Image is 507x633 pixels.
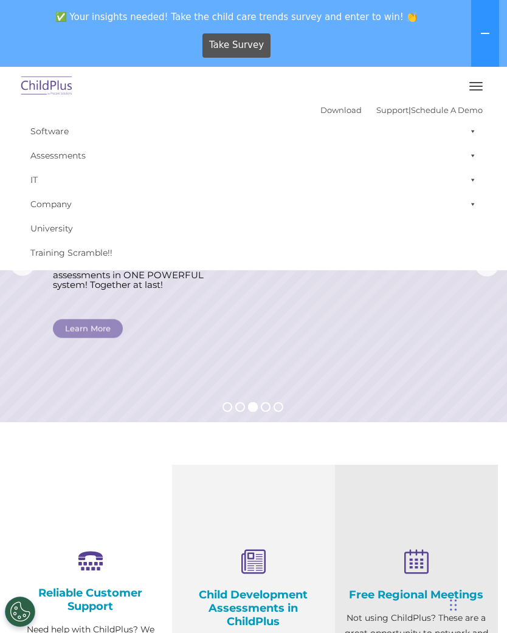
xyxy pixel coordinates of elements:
[320,105,362,115] a: Download
[24,216,483,241] a: University
[320,105,483,115] font: |
[24,119,483,143] a: Software
[209,35,264,56] span: Take Survey
[24,241,483,265] a: Training Scramble!!
[18,586,163,613] h4: Reliable Customer Support
[24,143,483,168] a: Assessments
[18,72,75,101] img: ChildPlus by Procare Solutions
[450,587,457,623] div: Drag
[302,502,507,633] iframe: Chat Widget
[5,5,469,29] span: ✅ Your insights needed! Take the child care trends survey and enter to win! 👏
[181,588,326,628] h4: Child Development Assessments in ChildPlus
[53,319,123,338] a: Learn More
[202,33,271,58] a: Take Survey
[53,251,215,290] rs-layer: Program management software combined with child development assessments in ONE POWERFUL system! T...
[24,168,483,192] a: IT
[24,192,483,216] a: Company
[5,597,35,627] button: Cookies Settings
[411,105,483,115] a: Schedule A Demo
[376,105,409,115] a: Support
